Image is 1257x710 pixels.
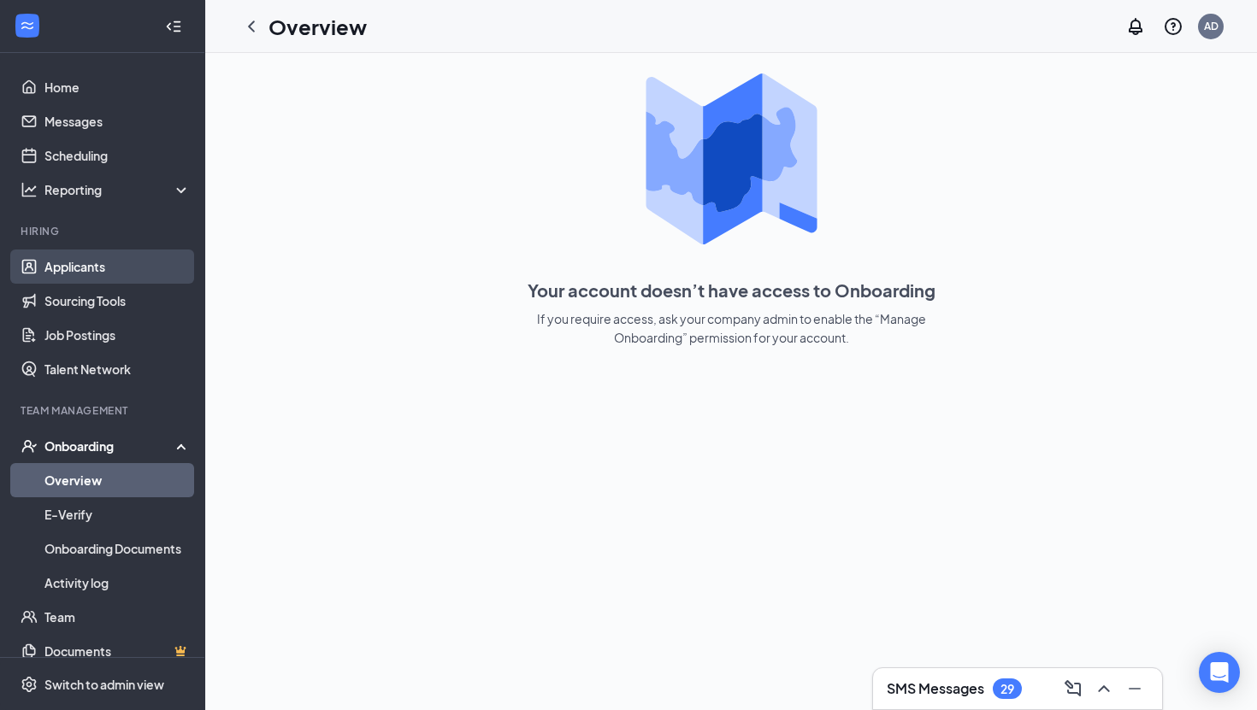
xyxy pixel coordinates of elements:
[1124,678,1145,699] svg: Minimize
[21,437,38,455] svg: UserCheck
[44,676,164,693] div: Switch to admin view
[21,181,38,198] svg: Analysis
[44,138,191,173] a: Scheduling
[165,18,182,35] svg: Collapse
[21,403,187,418] div: Team Management
[21,224,187,238] div: Hiring
[1121,675,1148,702] button: Minimize
[44,634,191,668] a: DocumentsCrown
[44,600,191,634] a: Team
[1204,19,1219,33] div: AD
[44,70,191,104] a: Home
[1059,675,1087,702] button: ComposeMessage
[44,284,191,318] a: Sourcing Tools
[44,104,191,138] a: Messages
[1125,16,1146,37] svg: Notifications
[44,531,191,566] a: Onboarding Documents
[44,181,192,198] div: Reporting
[19,17,36,34] svg: WorkstreamLogo
[1163,16,1183,37] svg: QuestionInfo
[1000,682,1014,696] div: 29
[44,352,191,386] a: Talent Network
[1199,652,1240,693] div: Open Intercom Messenger
[1094,678,1114,699] svg: ChevronUp
[44,437,176,455] div: Onboarding
[44,463,191,497] a: Overview
[614,330,849,345] span: Onboarding” permission for your account.
[269,12,367,41] h1: Overview
[44,249,191,284] a: Applicants
[1090,675,1118,702] button: ChevronUp
[44,497,191,531] a: E-Verify
[44,566,191,600] a: Activity log
[646,73,817,244] img: Map
[21,676,38,693] svg: Settings
[537,311,926,326] span: If you require access, ask your company admin to enable the “Manage
[44,318,191,352] a: Job Postings
[1063,678,1083,699] svg: ComposeMessage
[887,679,984,698] h3: SMS Messages
[528,279,935,301] span: Your account doesn’t have access to Onboarding
[241,16,262,37] svg: ChevronLeft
